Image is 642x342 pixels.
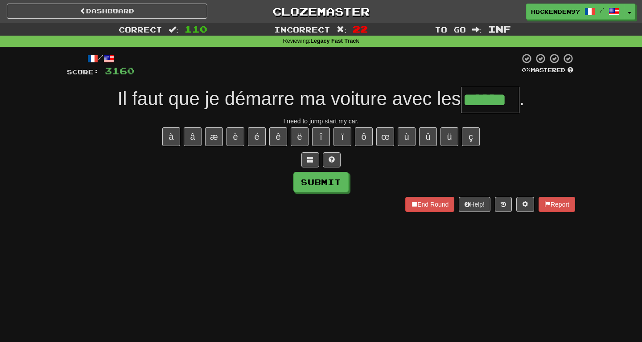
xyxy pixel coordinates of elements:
button: û [419,127,437,146]
button: è [226,127,244,146]
button: â [184,127,202,146]
span: / [600,7,604,13]
span: Incorrect [274,25,330,34]
button: ç [462,127,480,146]
span: Il faut que je démarre ma voiture avec les [117,88,461,109]
strong: Legacy Fast Track [310,38,359,44]
span: : [337,26,346,33]
span: : [472,26,482,33]
button: ù [398,127,416,146]
button: Round history (alt+y) [495,197,512,212]
a: hockenden97 / [526,4,624,20]
button: é [248,127,266,146]
button: ü [440,127,458,146]
button: œ [376,127,394,146]
button: ô [355,127,373,146]
span: Score: [67,68,99,76]
span: To go [435,25,466,34]
button: End Round [405,197,454,212]
span: . [519,88,525,109]
span: : [169,26,178,33]
a: Dashboard [7,4,207,19]
div: Mastered [520,66,575,74]
span: 22 [353,24,368,34]
span: hockenden97 [531,8,580,16]
button: Single letter hint - you only get 1 per sentence and score half the points! alt+h [323,152,341,167]
div: I need to jump start my car. [67,117,575,126]
span: 110 [185,24,207,34]
button: Submit [293,172,349,192]
button: ï [333,127,351,146]
button: Report [539,197,575,212]
span: 0 % [522,66,531,73]
span: 3160 [104,65,135,76]
button: Help! [459,197,490,212]
button: ê [269,127,287,146]
button: ë [291,127,309,146]
div: / [67,53,135,64]
a: Clozemaster [221,4,421,19]
span: Inf [488,24,511,34]
button: î [312,127,330,146]
button: æ [205,127,223,146]
button: à [162,127,180,146]
button: Switch sentence to multiple choice alt+p [301,152,319,167]
span: Correct [119,25,162,34]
